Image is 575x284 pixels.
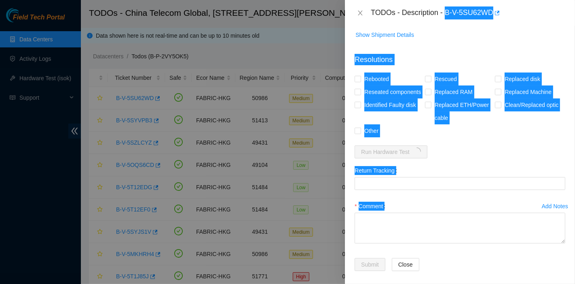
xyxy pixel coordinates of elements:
span: Rescued [431,73,460,85]
span: Replaced disk [501,73,543,85]
button: Run Hardware Testloading [355,145,427,158]
span: Replaced ETH/Power cable [431,98,495,124]
button: Show Shipment Details [355,28,414,41]
span: Replaced Machine [501,85,555,98]
label: Return Tracking [355,164,400,177]
label: Comment [355,200,389,213]
button: Close [392,258,419,271]
button: Add Notes [541,200,569,213]
span: Show Shipment Details [355,30,414,39]
button: Submit [355,258,385,271]
input: Return Tracking [355,177,565,190]
p: Resolutions [355,48,565,65]
span: Replaced RAM [431,85,476,98]
div: Add Notes [542,203,568,209]
textarea: Comment [355,213,565,243]
span: Reseated components [361,85,424,98]
span: Other [361,124,382,137]
div: TODOs - Description - B-V-5SU62WD [371,6,565,19]
span: Close [398,260,413,269]
span: close [357,10,364,16]
span: Rebooted [361,73,392,85]
span: Identified Faulty disk [361,98,419,111]
button: Close [355,9,366,17]
span: Clean/Replaced optic [501,98,562,111]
